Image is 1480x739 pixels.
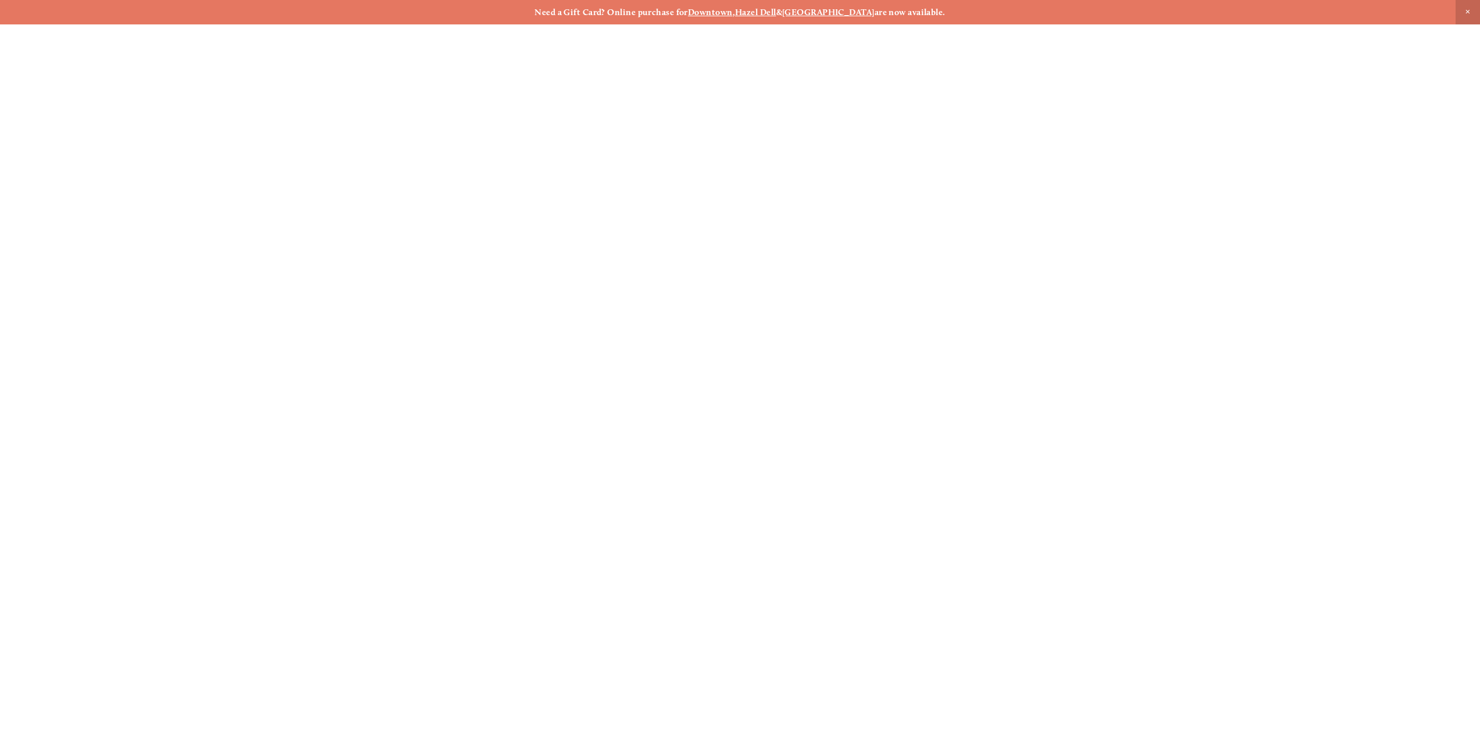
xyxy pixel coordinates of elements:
[875,7,946,17] strong: are now available.
[735,7,776,17] a: Hazel Dell
[776,7,782,17] strong: &
[782,7,875,17] a: [GEOGRAPHIC_DATA]
[534,7,688,17] strong: Need a Gift Card? Online purchase for
[733,7,735,17] strong: ,
[688,7,733,17] a: Downtown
